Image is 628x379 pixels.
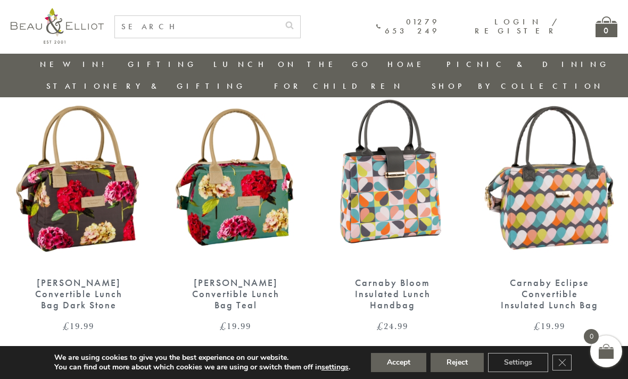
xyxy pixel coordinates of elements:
[54,353,350,363] p: We are using cookies to give you the best experience on our website.
[29,277,128,310] div: [PERSON_NAME] Convertible Lunch Bag Dark Stone
[534,319,565,332] bdi: 19.99
[11,92,146,331] a: Sarah Kelleher Lunch Bag Dark Stone [PERSON_NAME] Convertible Lunch Bag Dark Stone £19.99
[220,319,227,332] span: £
[115,16,279,38] input: SEARCH
[500,277,599,310] div: Carnaby Eclipse Convertible Insulated Lunch Bag
[274,81,403,91] a: For Children
[321,363,349,372] button: settings
[482,92,617,267] img: Carnaby eclipse convertible lunch bag
[213,59,371,70] a: Lunch On The Go
[475,16,558,36] a: Login / Register
[168,92,303,267] img: Sarah Kelleher convertible lunch bag teal
[186,277,285,310] div: [PERSON_NAME] Convertible Lunch Bag Teal
[447,59,609,70] a: Picnic & Dining
[482,92,617,331] a: Carnaby eclipse convertible lunch bag Carnaby Eclipse Convertible Insulated Lunch Bag £19.99
[11,8,104,44] img: logo
[552,355,572,370] button: Close GDPR Cookie Banner
[168,92,303,331] a: Sarah Kelleher convertible lunch bag teal [PERSON_NAME] Convertible Lunch Bag Teal £19.99
[220,319,251,332] bdi: 19.99
[371,353,426,372] button: Accept
[387,59,430,70] a: Home
[325,92,460,331] a: Carnaby Bloom Insulated Lunch Handbag Carnaby Bloom Insulated Lunch Handbag £24.99
[584,329,599,344] span: 0
[128,59,197,70] a: Gifting
[431,353,484,372] button: Reject
[63,319,70,332] span: £
[488,353,548,372] button: Settings
[376,18,440,36] a: 01279 653 249
[343,277,442,310] div: Carnaby Bloom Insulated Lunch Handbag
[63,319,94,332] bdi: 19.99
[432,81,604,91] a: Shop by collection
[534,319,541,332] span: £
[40,59,111,70] a: New in!
[46,81,246,91] a: Stationery & Gifting
[596,16,617,37] a: 0
[54,363,350,372] p: You can find out more about which cookies we are using or switch them off in .
[325,92,460,267] img: Carnaby Bloom Insulated Lunch Handbag
[377,319,384,332] span: £
[11,92,146,267] img: Sarah Kelleher Lunch Bag Dark Stone
[377,319,408,332] bdi: 24.99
